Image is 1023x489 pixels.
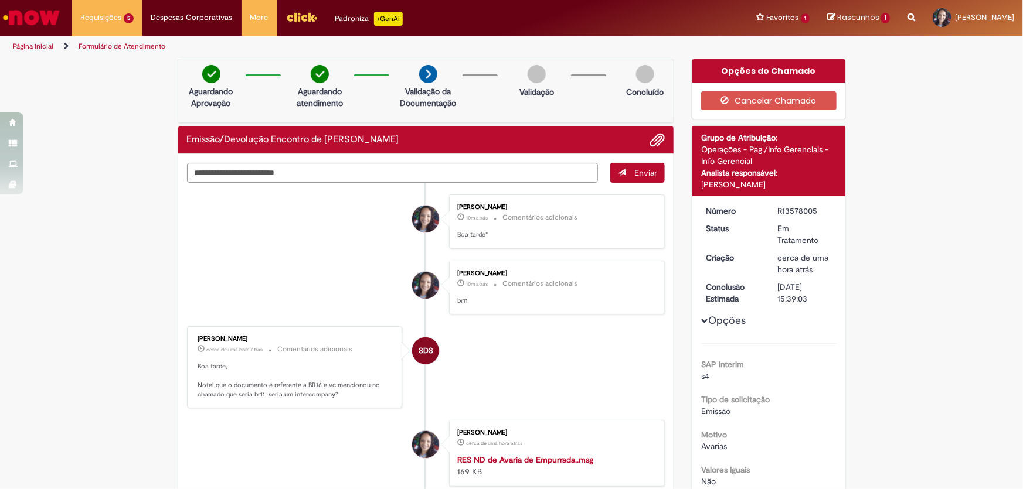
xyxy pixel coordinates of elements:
[124,13,134,23] span: 5
[466,281,488,288] span: 10m atrás
[412,431,439,458] div: Eliana Goncalves Lopes Barbosa
[881,13,890,23] span: 1
[778,252,829,275] span: cerca de uma hora atrás
[198,362,393,399] p: Boa tarde, Notei que o documento é referente a BR16 e vc mencionou no chamado que seria br11, ser...
[502,279,577,289] small: Comentários adicionais
[697,252,769,264] dt: Criação
[335,12,403,26] div: Padroniza
[701,476,716,487] span: Não
[198,336,393,343] div: [PERSON_NAME]
[701,179,837,190] div: [PERSON_NAME]
[457,204,652,211] div: [PERSON_NAME]
[697,205,769,217] dt: Número
[419,65,437,83] img: arrow-next.png
[701,441,727,452] span: Avarias
[400,86,457,109] p: Validação da Documentação
[837,12,879,23] span: Rascunhos
[701,406,730,416] span: Emissão
[151,12,233,23] span: Despesas Corporativas
[827,12,890,23] a: Rascunhos
[457,454,652,477] div: 169 KB
[466,281,488,288] time: 29/09/2025 16:42:18
[1,6,62,29] img: ServiceNow
[701,359,744,370] b: SAP Interim
[778,252,829,275] time: 29/09/2025 16:03:39
[778,281,832,305] div: [DATE] 15:39:03
[466,214,488,221] time: 29/09/2025 16:42:40
[701,371,709,381] span: s4
[519,86,554,98] p: Validação
[278,344,353,354] small: Comentários adicionais
[412,206,439,232] div: Eliana Goncalves Lopes Barbosa
[701,167,837,179] div: Analista responsável:
[626,86,664,98] p: Concluído
[697,223,769,234] dt: Status
[207,346,263,353] span: cerca de uma hora atrás
[412,337,439,364] div: Sabrina Da Silva Oliveira
[778,252,832,275] div: 29/09/2025 16:03:39
[311,65,329,83] img: check-circle-green.png
[9,36,673,57] ul: Trilhas de página
[692,59,845,83] div: Opções do Chamado
[778,223,832,246] div: Em Tratamento
[778,205,832,217] div: R13578005
[528,65,546,83] img: img-circle-grey.png
[466,214,488,221] span: 10m atrás
[187,135,399,145] h2: Emissão/Devolução Encontro de Contas Fornecedor Histórico de tíquete
[374,12,403,26] p: +GenAi
[80,12,121,23] span: Requisições
[291,86,348,109] p: Aguardando atendimento
[286,8,318,26] img: click_logo_yellow_360x200.png
[457,230,652,240] p: Boa tarde*
[701,464,750,475] b: Valores Iguais
[650,132,665,148] button: Adicionar anexos
[457,296,652,306] p: br11
[79,42,165,51] a: Formulário de Atendimento
[701,132,837,143] div: Grupo de Atribuição:
[250,12,269,23] span: More
[610,163,665,183] button: Enviar
[955,12,1014,22] span: [PERSON_NAME]
[466,440,522,447] span: cerca de uma hora atrás
[801,13,810,23] span: 1
[13,42,53,51] a: Página inicial
[701,429,727,440] b: Motivo
[419,337,433,365] span: SDS
[636,65,654,83] img: img-circle-grey.png
[412,272,439,299] div: Eliana Goncalves Lopes Barbosa
[701,143,837,167] div: Operações - Pag./Info Gerenciais - Info Gerencial
[634,167,657,178] span: Enviar
[697,281,769,305] dt: Conclusão Estimada
[767,12,799,23] span: Favoritos
[457,270,652,277] div: [PERSON_NAME]
[701,394,770,405] b: Tipo de solicitação
[202,65,220,83] img: check-circle-green.png
[502,213,577,223] small: Comentários adicionais
[183,86,240,109] p: Aguardando Aprovação
[207,346,263,353] time: 29/09/2025 16:06:58
[187,163,599,183] textarea: Digite sua mensagem aqui...
[466,440,522,447] time: 29/09/2025 16:01:48
[457,454,593,465] a: RES ND de Avaria de Empurrada..msg
[701,91,837,110] button: Cancelar Chamado
[457,429,652,436] div: [PERSON_NAME]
